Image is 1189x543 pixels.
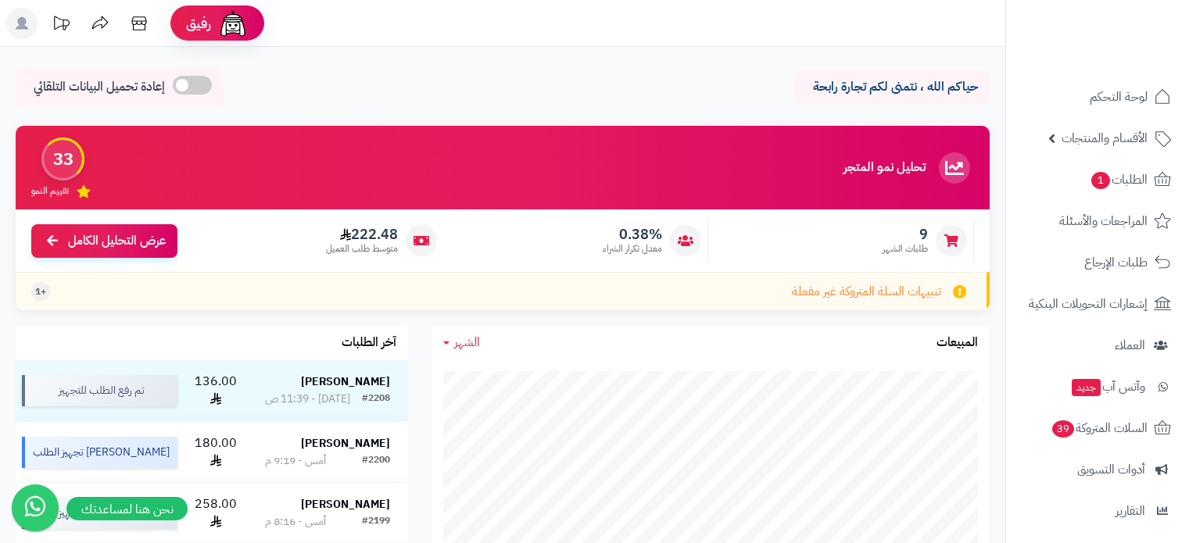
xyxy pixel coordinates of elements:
[41,8,81,43] a: تحديثات المنصة
[31,184,69,198] span: تقييم النمو
[301,373,390,390] strong: [PERSON_NAME]
[1072,379,1101,396] span: جديد
[883,242,928,255] span: طلبات الشهر
[603,242,662,255] span: معدل تكرار الشراء
[1015,244,1180,281] a: طلبات الإرجاع
[326,226,398,243] span: 222.48
[1091,172,1111,190] span: 1
[34,78,165,96] span: إعادة تحميل البيانات التلقائي
[362,453,390,469] div: #2200
[1051,417,1148,439] span: السلات المتروكة
[31,224,177,258] a: عرض التحليل الكامل
[1077,459,1145,480] span: أدوات التسويق
[1084,252,1148,273] span: طلبات الإرجاع
[22,437,177,468] div: [PERSON_NAME] تجهيز الطلب
[35,285,46,298] span: +1
[1052,420,1075,438] span: 39
[443,334,480,352] a: الشهر
[265,514,326,530] div: أمس - 8:16 م
[1090,86,1148,108] span: لوحة التحكم
[1015,368,1180,405] a: وآتس آبجديد
[1015,285,1180,323] a: إشعارات التحويلات البنكية
[68,232,166,250] span: عرض التحليل الكامل
[883,226,928,243] span: 9
[1090,169,1148,191] span: الطلبات
[1059,210,1148,232] span: المراجعات والأسئلة
[1015,327,1180,364] a: العملاء
[186,14,211,33] span: رفيق
[1015,492,1180,530] a: التقارير
[362,514,390,530] div: #2199
[1115,334,1145,356] span: العملاء
[806,78,978,96] p: حياكم الله ، نتمنى لكم تجارة رابحة
[1116,500,1145,522] span: التقارير
[1062,127,1148,149] span: الأقسام والمنتجات
[342,336,396,350] h3: آخر الطلبات
[937,336,978,350] h3: المبيعات
[301,496,390,513] strong: [PERSON_NAME]
[265,453,326,469] div: أمس - 9:19 م
[326,242,398,255] span: متوسط طلب العميل
[843,161,926,175] h3: تحليل نمو المتجر
[1015,409,1180,447] a: السلات المتروكة39
[217,8,249,39] img: ai-face.png
[362,391,390,407] div: #2208
[1029,293,1148,315] span: إشعارات التحويلات البنكية
[1070,376,1145,398] span: وآتس آب
[22,375,177,406] div: تم رفع الطلب للتجهيز
[265,391,350,407] div: [DATE] - 11:39 ص
[184,360,247,421] td: 136.00
[1015,78,1180,116] a: لوحة التحكم
[1083,35,1174,68] img: logo-2.png
[301,435,390,452] strong: [PERSON_NAME]
[1015,161,1180,198] a: الطلبات1
[603,226,662,243] span: 0.38%
[1015,451,1180,488] a: أدوات التسويق
[184,422,247,483] td: 180.00
[454,333,480,352] span: الشهر
[1015,202,1180,240] a: المراجعات والأسئلة
[792,283,941,301] span: تنبيهات السلة المتروكة غير مفعلة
